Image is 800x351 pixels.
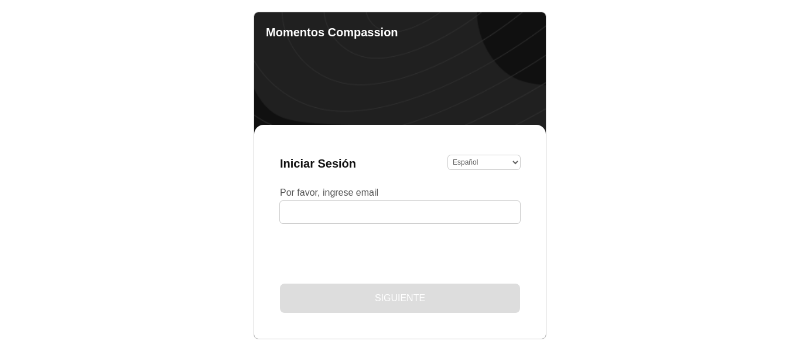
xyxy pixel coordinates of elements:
[280,201,520,223] input: Por favor, ingrese email
[375,293,425,304] span: Siguiente
[266,26,398,39] b: Momentos Compassion
[280,284,520,313] button: Siguiente
[280,188,520,197] label: Por favor, ingrese email
[280,157,434,170] h1: Iniciar Sesión
[448,155,520,169] select: Language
